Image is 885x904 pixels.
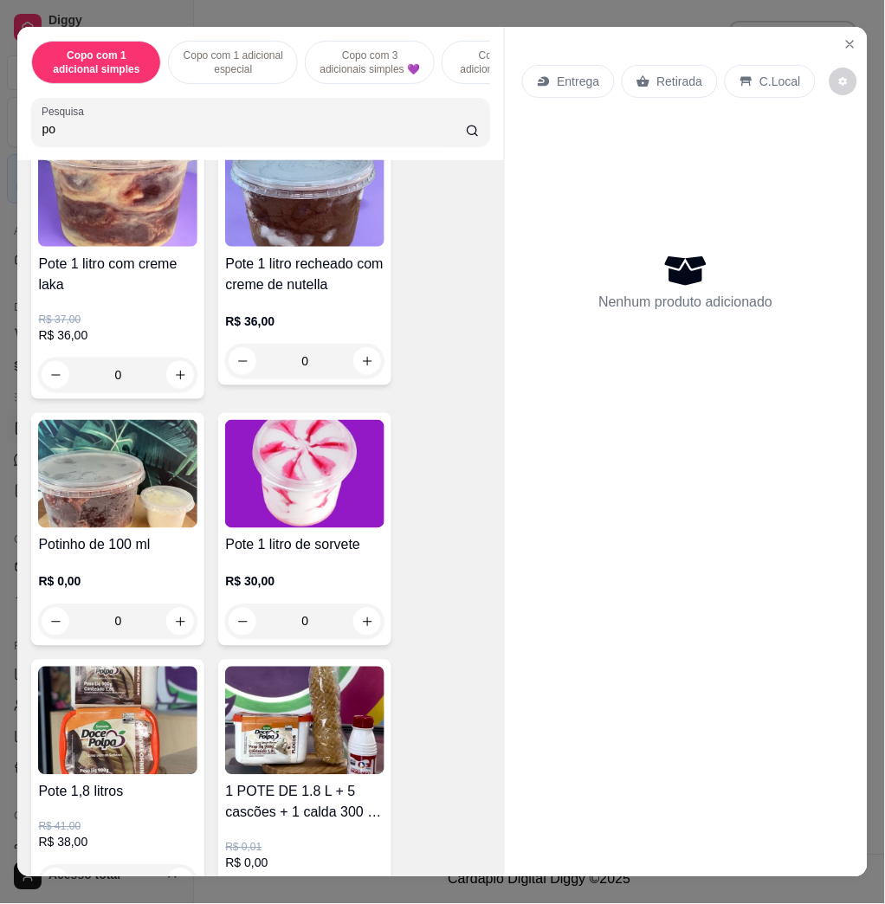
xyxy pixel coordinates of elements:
[38,254,197,295] h4: Pote 1 litro com creme laka
[42,120,466,138] input: Pesquisa
[38,820,197,834] p: R$ 41,00
[837,30,864,58] button: Close
[599,292,773,313] p: Nenhum produto adicionado
[166,361,194,389] button: increase-product-quantity
[38,573,197,591] p: R$ 0,00
[456,48,557,76] p: Copo com 2 adicionais simples e 1 especial💜
[225,313,384,330] p: R$ 36,00
[38,420,197,528] img: product-image
[320,48,420,76] p: Copo com 3 adicionais simples 💜
[225,535,384,556] h4: Pote 1 litro de sorvete
[225,841,384,855] p: R$ 0,01
[42,361,69,389] button: decrease-product-quantity
[38,834,197,851] p: R$ 38,00
[558,73,600,90] p: Entrega
[353,347,381,375] button: increase-product-quantity
[183,48,283,76] p: Copo com 1 adicional especial
[46,48,146,76] p: Copo com 1 adicional simples
[38,313,197,326] p: R$ 37,00
[830,68,857,95] button: decrease-product-quantity
[42,104,90,119] label: Pesquisa
[760,73,801,90] p: C.Local
[38,667,197,775] img: product-image
[225,420,384,528] img: product-image
[225,139,384,247] img: product-image
[225,667,384,775] img: product-image
[38,326,197,344] p: R$ 36,00
[38,782,197,803] h4: Pote 1,8 litros
[229,347,256,375] button: decrease-product-quantity
[225,855,384,872] p: R$ 0,00
[225,254,384,295] h4: Pote 1 litro recheado com creme de nutella
[225,782,384,823] h4: 1 POTE DE 1.8 L + 5 cascões + 1 calda 300 g de morango💜
[38,139,197,247] img: product-image
[657,73,703,90] p: Retirada
[38,535,197,556] h4: Potinho de 100 ml
[225,573,384,591] p: R$ 30,00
